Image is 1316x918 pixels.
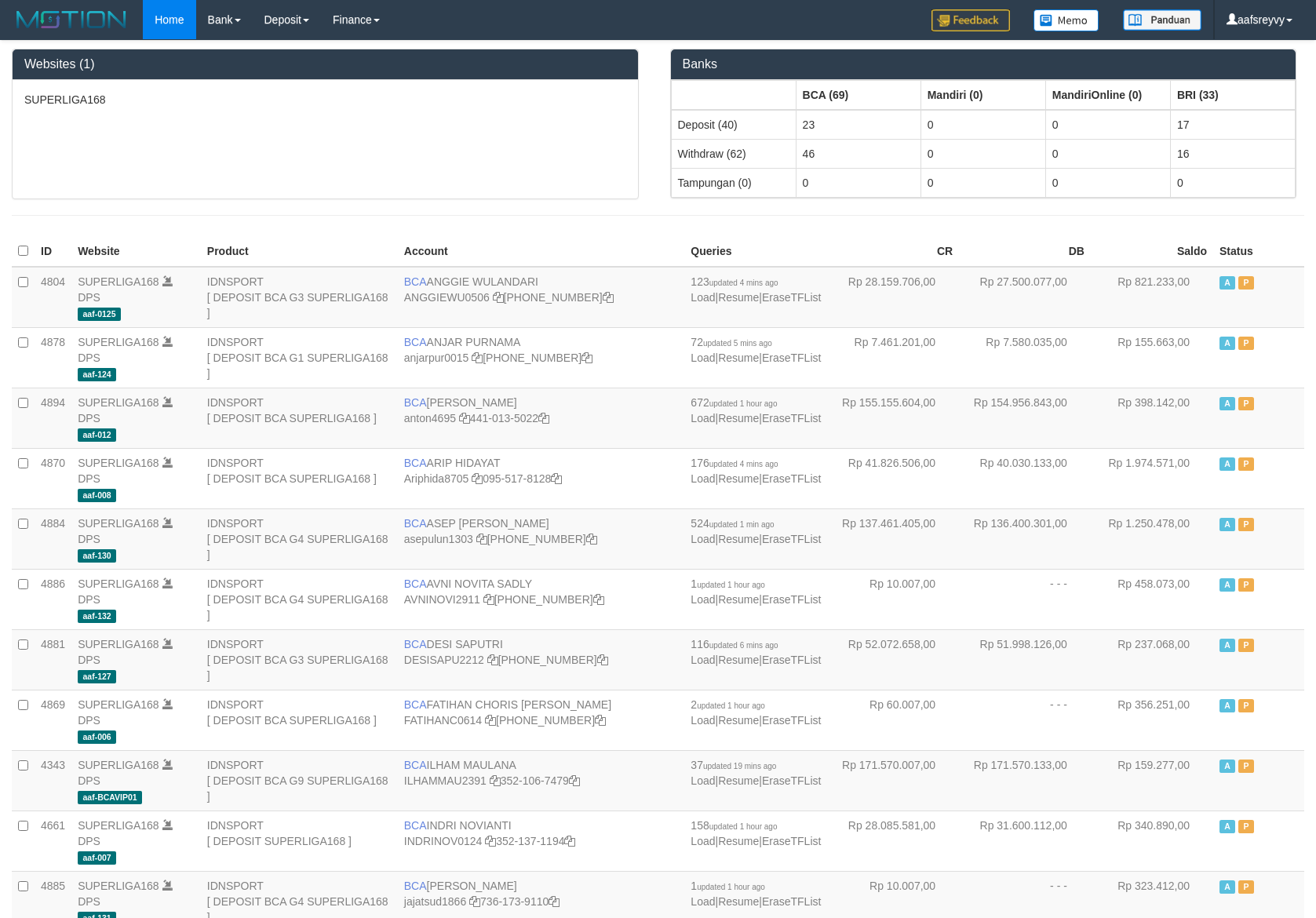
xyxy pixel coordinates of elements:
[959,750,1091,811] td: Rp 171.570.133,00
[1238,337,1254,350] span: Paused
[691,472,715,485] a: Load
[1213,236,1304,267] th: Status
[398,267,685,328] td: ANGGIE WULANDARI [PHONE_NUMBER]
[1045,139,1170,168] td: 0
[35,811,71,871] td: 4661
[201,267,398,328] td: IDNSPORT [ DEPOSIT BCA G3 SUPERLIGA168 ]
[24,92,626,107] p: SUPERLIGA168
[485,714,496,727] a: Copy FATIHANC0614 to clipboard
[827,267,959,328] td: Rp 28.159.706,00
[762,533,821,545] a: EraseTFList
[1219,276,1235,290] span: Active
[201,508,398,569] td: IDNSPORT [ DEPOSIT BCA G4 SUPERLIGA168 ]
[469,895,480,908] a: Copy jajatsud1866 to clipboard
[762,472,821,485] a: EraseTFList
[959,267,1091,328] td: Rp 27.500.077,00
[827,327,959,388] td: Rp 7.461.201,00
[691,714,715,727] a: Load
[78,517,159,530] a: SUPERLIGA168
[691,457,778,469] span: 176
[404,275,427,288] span: BCA
[827,629,959,690] td: Rp 52.072.658,00
[691,396,777,409] span: 672
[762,895,821,908] a: EraseTFList
[691,819,777,832] span: 158
[691,577,821,606] span: | |
[569,774,580,787] a: Copy 3521067479 to clipboard
[691,593,715,606] a: Load
[404,880,427,892] span: BCA
[35,569,71,629] td: 4886
[709,460,778,468] span: updated 4 mins ago
[796,139,920,168] td: 46
[71,508,201,569] td: DPS
[1045,110,1170,140] td: 0
[691,759,821,787] span: | |
[691,880,765,892] span: 1
[71,267,201,328] td: DPS
[1219,397,1235,410] span: Active
[483,593,494,606] a: Copy AVNINOVI2911 to clipboard
[78,336,159,348] a: SUPERLIGA168
[709,279,778,287] span: updated 4 mins ago
[959,388,1091,448] td: Rp 154.956.843,00
[78,638,159,650] a: SUPERLIGA168
[78,791,142,804] span: aaf-BCAVIP01
[404,774,487,787] a: ILHAMMAU2391
[1238,639,1254,652] span: Paused
[78,759,159,771] a: SUPERLIGA168
[718,352,759,364] a: Resume
[78,610,116,623] span: aaf-132
[959,629,1091,690] td: Rp 51.998.126,00
[1091,569,1213,629] td: Rp 458.073,00
[718,472,759,485] a: Resume
[959,690,1091,750] td: - - -
[603,291,614,304] a: Copy 4062213373 to clipboard
[671,139,796,168] td: Withdraw (62)
[827,811,959,871] td: Rp 28.085.581,00
[35,629,71,690] td: 4881
[201,629,398,690] td: IDNSPORT [ DEPOSIT BCA G3 SUPERLIGA168 ]
[762,593,821,606] a: EraseTFList
[581,352,592,364] a: Copy 4062281620 to clipboard
[398,327,685,388] td: ANJAR PURNAMA [PHONE_NUMBER]
[718,291,759,304] a: Resume
[691,774,715,787] a: Load
[827,690,959,750] td: Rp 60.007,00
[201,690,398,750] td: IDNSPORT [ DEPOSIT BCA SUPERLIGA168 ]
[1238,276,1254,290] span: Paused
[703,339,772,348] span: updated 5 mins ago
[691,517,821,545] span: | |
[398,750,685,811] td: ILHAM MAULANA 352-106-7479
[398,388,685,448] td: [PERSON_NAME] 441-013-5022
[1091,508,1213,569] td: Rp 1.250.478,00
[709,822,778,831] span: updated 1 hour ago
[78,577,159,590] a: SUPERLIGA168
[718,714,759,727] a: Resume
[71,690,201,750] td: DPS
[671,110,796,140] td: Deposit (40)
[35,388,71,448] td: 4894
[959,448,1091,508] td: Rp 40.030.133,00
[1238,578,1254,592] span: Paused
[691,759,776,771] span: 37
[1219,820,1235,833] span: Active
[691,336,821,364] span: | |
[78,308,121,321] span: aaf-0125
[796,80,920,110] th: Group: activate to sort column ascending
[71,629,201,690] td: DPS
[691,457,821,485] span: | |
[1091,448,1213,508] td: Rp 1.974.571,00
[404,533,473,545] a: asepulun1303
[1091,327,1213,388] td: Rp 155.663,00
[920,168,1045,197] td: 0
[691,698,765,711] span: 2
[691,352,715,364] a: Load
[404,577,427,590] span: BCA
[691,819,821,847] span: | |
[404,593,480,606] a: AVNINOVI2911
[709,641,778,650] span: updated 6 mins ago
[697,883,765,891] span: updated 1 hour ago
[71,569,201,629] td: DPS
[551,472,562,485] a: Copy 0955178128 to clipboard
